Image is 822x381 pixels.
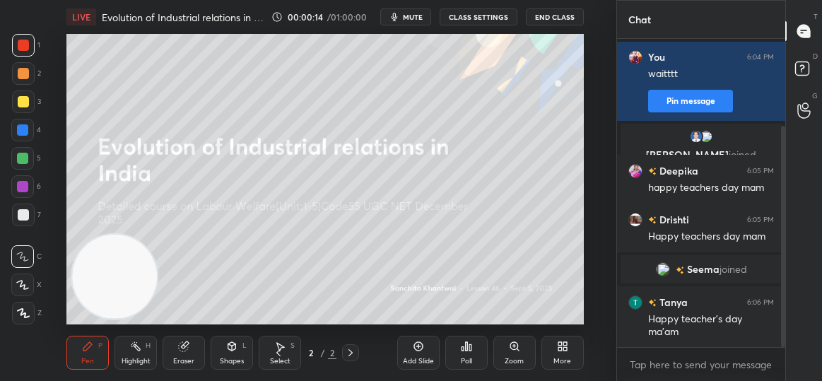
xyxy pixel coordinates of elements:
div: 6:05 PM [747,167,774,175]
div: Add Slide [403,358,434,365]
h6: Deepika [657,163,698,178]
div: Highlight [122,358,151,365]
img: 253d6d5b81754ff5b0a9dff7067180e6.jpg [628,213,642,227]
div: 6:06 PM [747,298,774,307]
img: no-rating-badge.077c3623.svg [648,168,657,175]
img: 820eccca3c02444c8dae7cf635fb5d2a.jpg [628,50,642,64]
img: no-rating-badge.077c3623.svg [676,266,684,274]
div: 2 [328,346,336,359]
div: L [242,342,247,349]
span: joined [720,264,747,275]
div: 6:05 PM [747,216,774,224]
p: Chat [617,1,662,38]
div: LIVE [66,8,96,25]
div: S [290,342,295,349]
div: 2 [12,62,41,85]
img: 3 [656,262,670,276]
div: H [146,342,151,349]
img: no-rating-badge.077c3623.svg [648,299,657,307]
img: 3 [699,129,713,143]
div: 6:04 PM [747,53,774,61]
h6: You [648,51,665,64]
div: Happy teachers day mam [648,230,774,244]
h4: Evolution of Industrial relations in [GEOGRAPHIC_DATA] [102,11,265,24]
div: Poll [461,358,472,365]
p: [PERSON_NAME] [629,149,773,160]
img: 3 [689,129,703,143]
span: mute [403,12,423,22]
div: Select [270,358,290,365]
div: 2 [304,348,318,357]
button: mute [380,8,431,25]
h6: Tanya [657,295,688,310]
div: 6 [11,175,41,198]
div: 3 [12,90,41,113]
img: 010ed3fc190e443f894018bc9443eee8.84925245_3 [628,295,642,310]
div: Happy teacher's day ma'am [648,312,774,339]
div: Pen [81,358,94,365]
span: joined [729,148,756,161]
div: Shapes [220,358,244,365]
img: ce914d54bc01467f83cf444f2cc66d4d.jpg [628,164,642,178]
div: 4 [11,119,41,141]
div: 1 [12,34,40,57]
div: Z [12,302,42,324]
div: waitttt [648,67,774,81]
div: 7 [12,204,41,226]
div: 5 [11,147,41,170]
h6: Drishti [657,212,689,227]
div: C [11,245,42,268]
div: Zoom [505,358,524,365]
div: More [553,358,571,365]
button: Pin message [648,90,733,112]
div: grid [617,39,785,348]
p: T [814,11,818,22]
div: X [11,274,42,296]
p: D [813,51,818,61]
button: CLASS SETTINGS [440,8,517,25]
div: Eraser [173,358,194,365]
div: / [321,348,325,357]
div: P [98,342,102,349]
div: happy teachers day mam [648,181,774,195]
span: Seema [687,264,720,275]
p: G [812,90,818,101]
button: End Class [526,8,584,25]
img: no-rating-badge.077c3623.svg [648,216,657,224]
